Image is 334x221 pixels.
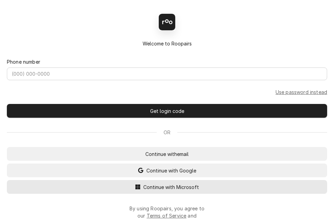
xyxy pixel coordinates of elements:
[7,40,327,47] div: Welcome to Roopairs
[7,58,40,65] label: Phone number
[7,147,327,161] button: Continue withemail
[276,88,327,96] a: Go to Phone and password form
[144,150,190,158] span: Continue with email
[142,183,200,191] span: Continue with Microsoft
[147,213,187,219] a: Terms of Service
[7,67,327,80] input: (000) 000-0000
[7,164,327,177] button: Continue with Google
[7,180,327,194] button: Continue with Microsoft
[149,107,186,115] span: Get login code
[7,129,327,136] div: Or
[145,167,198,174] span: Continue with Google
[7,104,327,118] button: Get login code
